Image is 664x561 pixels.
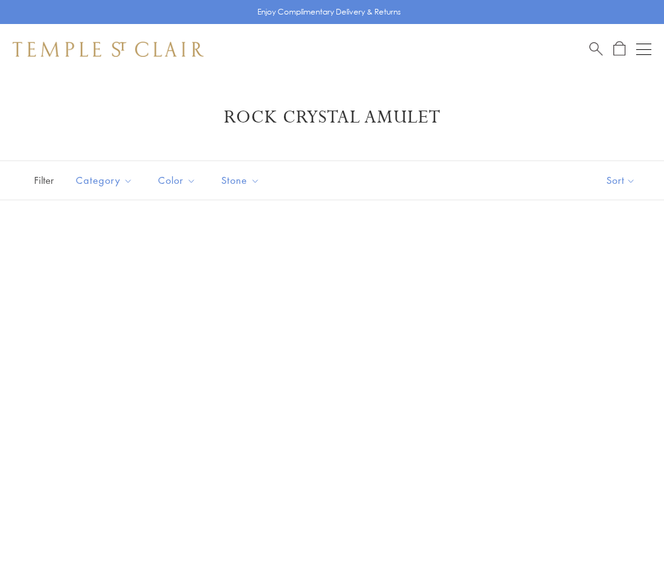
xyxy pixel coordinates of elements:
[70,172,142,188] span: Category
[215,172,269,188] span: Stone
[212,166,269,195] button: Stone
[636,42,651,57] button: Open navigation
[13,42,204,57] img: Temple St. Clair
[589,41,603,57] a: Search
[613,41,625,57] a: Open Shopping Bag
[66,166,142,195] button: Category
[149,166,206,195] button: Color
[152,172,206,188] span: Color
[32,106,632,129] h1: Rock Crystal Amulet
[578,161,664,200] button: Show sort by
[257,6,401,18] p: Enjoy Complimentary Delivery & Returns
